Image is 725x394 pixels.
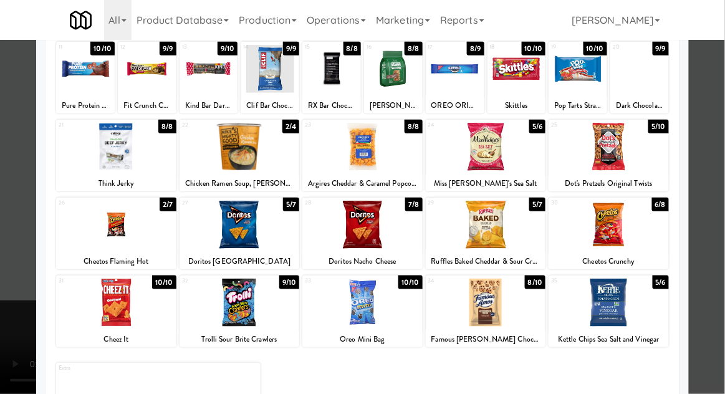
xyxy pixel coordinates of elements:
div: Dark Chocolate Medley [610,98,669,113]
div: 13 [182,42,209,52]
div: 8/8 [158,120,176,133]
div: 329/10Trolli Sour Brite Crawlers [180,276,300,347]
div: 16 [367,42,393,52]
div: Clif Bar Chocolate Chip [242,98,297,113]
div: 22 [182,120,239,130]
div: 33 [305,276,362,286]
div: 9/10 [279,276,299,289]
div: Pop Tarts Strawberry [550,98,605,113]
div: 218/8Think Jerky [56,120,176,191]
div: Ruffles Baked Cheddar & Sour Cream [426,254,546,269]
div: 3110/10Cheez It [56,276,176,347]
div: Think Jerky [58,176,175,191]
div: Clif Bar Chocolate Chip [241,98,299,113]
div: 149/9Clif Bar Chocolate Chip [241,42,299,113]
div: 245/6Miss [PERSON_NAME]'s Sea Salt [426,120,546,191]
div: 12 [120,42,147,52]
div: RX Bar Chocolate Sea Salt [302,98,361,113]
div: Doritos [GEOGRAPHIC_DATA] [181,254,298,269]
div: 23 [305,120,362,130]
div: 19 [551,42,578,52]
div: 2/4 [282,120,299,133]
div: 1110/10Pure Protein Chocolate Deluxe [56,42,115,113]
div: 30 [551,198,608,208]
div: 139/10Kind Bar Dark Chocolate Cherry Cashew [180,42,238,113]
div: Chicken Ramen Soup, [PERSON_NAME]'s Mighty Good Craft Ramen [181,176,298,191]
div: [PERSON_NAME] Bake Shop Tiny Chocolate Chip Cookies [364,98,423,113]
div: Pure Protein Chocolate Deluxe [56,98,115,113]
div: 21 [59,120,116,130]
div: OREO ORIGINAL COOKIES 2.4 OZ [428,98,483,113]
div: 9/9 [653,42,669,55]
div: 306/8Cheetos Crunchy [549,198,669,269]
div: Famous [PERSON_NAME] Chocolate Cookies [426,332,546,347]
div: 5/7 [283,198,299,211]
div: 11 [59,42,85,52]
div: Doritos Nacho Cheese [304,254,421,269]
div: 1810/10Skittles [487,42,546,113]
div: 295/7Ruffles Baked Cheddar & Sour Cream [426,198,546,269]
div: 158/8RX Bar Chocolate Sea Salt [302,42,361,113]
div: 262/7Cheetos Flaming Hot [56,198,176,269]
div: 3310/10Oreo Mini Bag [302,276,423,347]
div: 27 [182,198,239,208]
div: Cheetos Flaming Hot [56,254,176,269]
div: 18 [490,42,517,52]
div: 26 [59,198,116,208]
div: 8/8 [405,120,422,133]
div: 34 [428,276,486,286]
div: Argires Cheddar & Caramel Popcorn [302,176,423,191]
div: 6/8 [652,198,669,211]
div: 10/10 [522,42,546,55]
div: 209/9Dark Chocolate Medley [610,42,669,113]
div: Oreo Mini Bag [304,332,421,347]
img: Micromart [70,9,92,31]
div: Trolli Sour Brite Crawlers [181,332,298,347]
div: 8/8 [343,42,361,55]
div: OREO ORIGINAL COOKIES 2.4 OZ [426,98,484,113]
div: 10/10 [398,276,423,289]
div: 15 [305,42,332,52]
div: 29 [428,198,486,208]
div: 14 [243,42,270,52]
div: Dot's Pretzels Original Twists [549,176,669,191]
div: 10/10 [583,42,608,55]
div: Fit Crunch Chocolate Peanut Butter [118,98,176,113]
div: Miss [PERSON_NAME]'s Sea Salt [428,176,544,191]
div: 35 [551,276,608,286]
div: 168/8[PERSON_NAME] Bake Shop Tiny Chocolate Chip Cookies [364,42,423,113]
div: Kind Bar Dark Chocolate Cherry Cashew [181,98,236,113]
div: 5/6 [529,120,545,133]
div: Kettle Chips Sea Salt and Vinegar [550,332,667,347]
div: 32 [182,276,239,286]
div: 348/10Famous [PERSON_NAME] Chocolate Cookies [426,276,546,347]
div: 17 [428,42,455,52]
div: 8/8 [405,42,422,55]
div: 129/9Fit Crunch Chocolate Peanut Butter [118,42,176,113]
div: Kind Bar Dark Chocolate Cherry Cashew [180,98,238,113]
div: Cheez It [56,332,176,347]
div: Doritos Nacho Cheese [302,254,423,269]
div: 9/10 [218,42,238,55]
div: 5/10 [648,120,668,133]
div: Dark Chocolate Medley [612,98,667,113]
div: [PERSON_NAME] Bake Shop Tiny Chocolate Chip Cookies [366,98,421,113]
div: 24 [428,120,486,130]
div: 7/8 [405,198,422,211]
div: Argires Cheddar & Caramel Popcorn [304,176,421,191]
div: Oreo Mini Bag [302,332,423,347]
div: RX Bar Chocolate Sea Salt [304,98,359,113]
div: 5/6 [653,276,669,289]
div: Cheetos Crunchy [549,254,669,269]
div: Dot's Pretzels Original Twists [550,176,667,191]
div: Doritos [GEOGRAPHIC_DATA] [180,254,300,269]
div: Chicken Ramen Soup, [PERSON_NAME]'s Mighty Good Craft Ramen [180,176,300,191]
div: Kettle Chips Sea Salt and Vinegar [549,332,669,347]
div: Think Jerky [56,176,176,191]
div: Skittles [487,98,546,113]
div: 25 [551,120,608,130]
div: 9/9 [283,42,299,55]
div: Extra [59,363,158,373]
div: Cheez It [58,332,175,347]
div: Ruffles Baked Cheddar & Sour Cream [428,254,544,269]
